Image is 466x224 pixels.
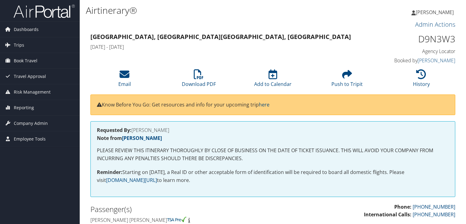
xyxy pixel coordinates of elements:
a: Admin Actions [415,20,455,29]
a: [PHONE_NUMBER] [413,211,455,218]
a: here [259,101,269,108]
a: [PERSON_NAME] [418,57,455,64]
span: Trips [14,37,24,53]
a: Push to Tripit [331,73,363,87]
span: Reporting [14,100,34,115]
a: History [413,73,430,87]
a: Email [118,73,131,87]
p: Know Before You Go: Get resources and info for your upcoming trip [97,101,449,109]
strong: Requested By: [97,127,132,133]
a: [PERSON_NAME] [122,135,162,141]
strong: [GEOGRAPHIC_DATA], [GEOGRAPHIC_DATA] [GEOGRAPHIC_DATA], [GEOGRAPHIC_DATA] [90,33,351,41]
h4: Booked by [371,57,455,64]
span: Employee Tools [14,131,46,147]
span: [PERSON_NAME] [416,9,454,16]
strong: Phone: [394,203,411,210]
a: [DOMAIN_NAME][URL] [106,177,157,183]
a: Download PDF [182,73,216,87]
span: Travel Approval [14,69,46,84]
img: tsa-precheck.png [167,217,187,222]
p: Starting on [DATE], a Real ID or other acceptable form of identification will be required to boar... [97,168,449,184]
h2: Passenger(s) [90,204,268,214]
a: [PERSON_NAME] [411,3,460,21]
span: Company Admin [14,116,48,131]
img: airportal-logo.png [13,4,75,18]
p: PLEASE REVIEW THIS ITINERARY THOROUGHLY BY CLOSE OF BUSINESS ON THE DATE OF TICKET ISSUANCE. THIS... [97,147,449,162]
strong: Note from [97,135,162,141]
strong: International Calls: [364,211,411,218]
h1: D9N3W3 [371,33,455,45]
h4: [PERSON_NAME] [97,128,449,133]
strong: Reminder: [97,169,122,176]
span: Risk Management [14,84,51,100]
a: Add to Calendar [254,73,292,87]
h4: [DATE] - [DATE] [90,44,362,50]
h1: Airtinerary® [86,4,335,17]
a: [PHONE_NUMBER] [413,203,455,210]
h4: Agency Locator [371,48,455,55]
span: Book Travel [14,53,37,68]
span: Dashboards [14,22,39,37]
h4: [PERSON_NAME] [PERSON_NAME] [90,217,268,223]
